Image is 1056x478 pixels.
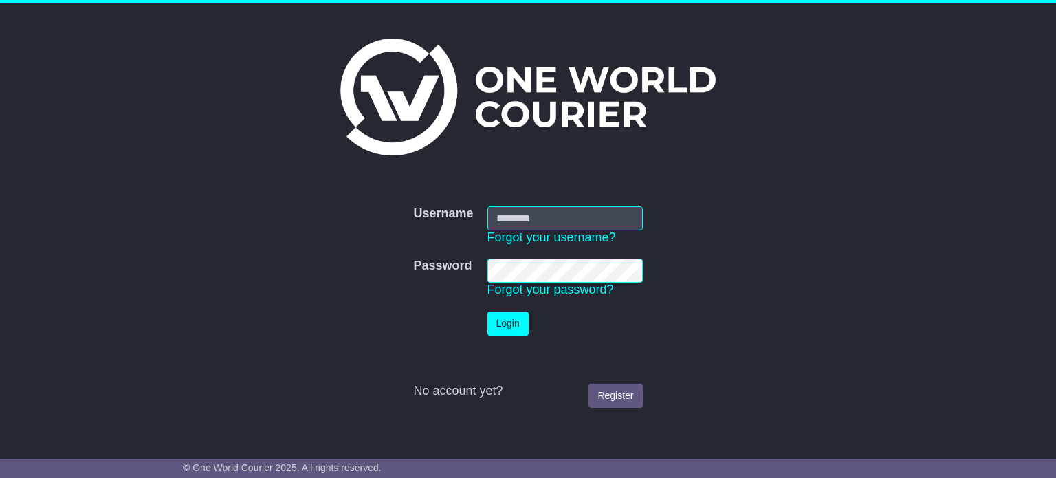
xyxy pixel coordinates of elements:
[413,384,642,399] div: No account yet?
[340,39,716,155] img: One World
[183,462,382,473] span: © One World Courier 2025. All rights reserved.
[487,312,529,336] button: Login
[413,206,473,221] label: Username
[413,259,472,274] label: Password
[487,230,616,244] a: Forgot your username?
[588,384,642,408] a: Register
[487,283,614,296] a: Forgot your password?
